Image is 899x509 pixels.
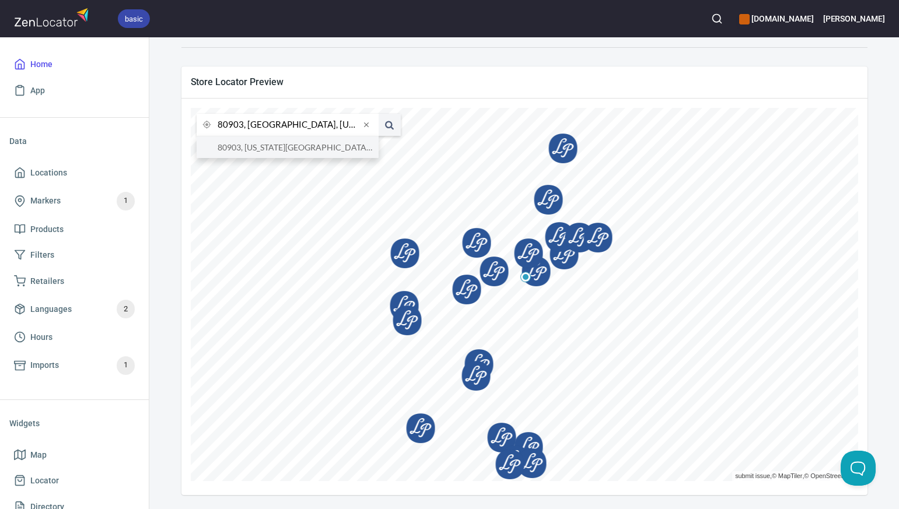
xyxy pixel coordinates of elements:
[30,57,53,72] span: Home
[704,6,730,31] button: Search
[118,9,150,28] div: basic
[9,78,139,104] a: App
[117,194,135,208] span: 1
[9,51,139,78] a: Home
[30,248,54,262] span: Filters
[841,451,876,486] iframe: Help Scout Beacon - Open
[117,359,135,372] span: 1
[9,186,139,216] a: Markers1
[9,468,139,494] a: Locator
[9,350,139,381] a: Imports1
[191,76,858,88] span: Store Locator Preview
[117,303,135,316] span: 2
[30,358,59,373] span: Imports
[191,108,858,481] canvas: Map
[218,114,360,136] input: city or postal code
[30,194,61,208] span: Markers
[9,216,139,243] a: Products
[30,222,64,237] span: Products
[739,14,750,24] button: color-CE600E
[30,448,47,462] span: Map
[823,6,885,31] button: [PERSON_NAME]
[30,166,67,180] span: Locations
[9,127,139,155] li: Data
[30,302,72,317] span: Languages
[30,330,53,345] span: Hours
[118,13,150,25] span: basic
[9,409,139,437] li: Widgets
[30,274,64,289] span: Retailers
[9,294,139,324] a: Languages2
[9,160,139,186] a: Locations
[30,83,45,98] span: App
[30,473,59,488] span: Locator
[823,12,885,25] h6: [PERSON_NAME]
[9,324,139,350] a: Hours
[9,242,139,268] a: Filters
[197,136,379,158] li: 80903, Colorado Springs, Colorado, United States
[739,12,813,25] h6: [DOMAIN_NAME]
[9,268,139,294] a: Retailers
[14,5,92,30] img: zenlocator
[9,442,139,468] a: Map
